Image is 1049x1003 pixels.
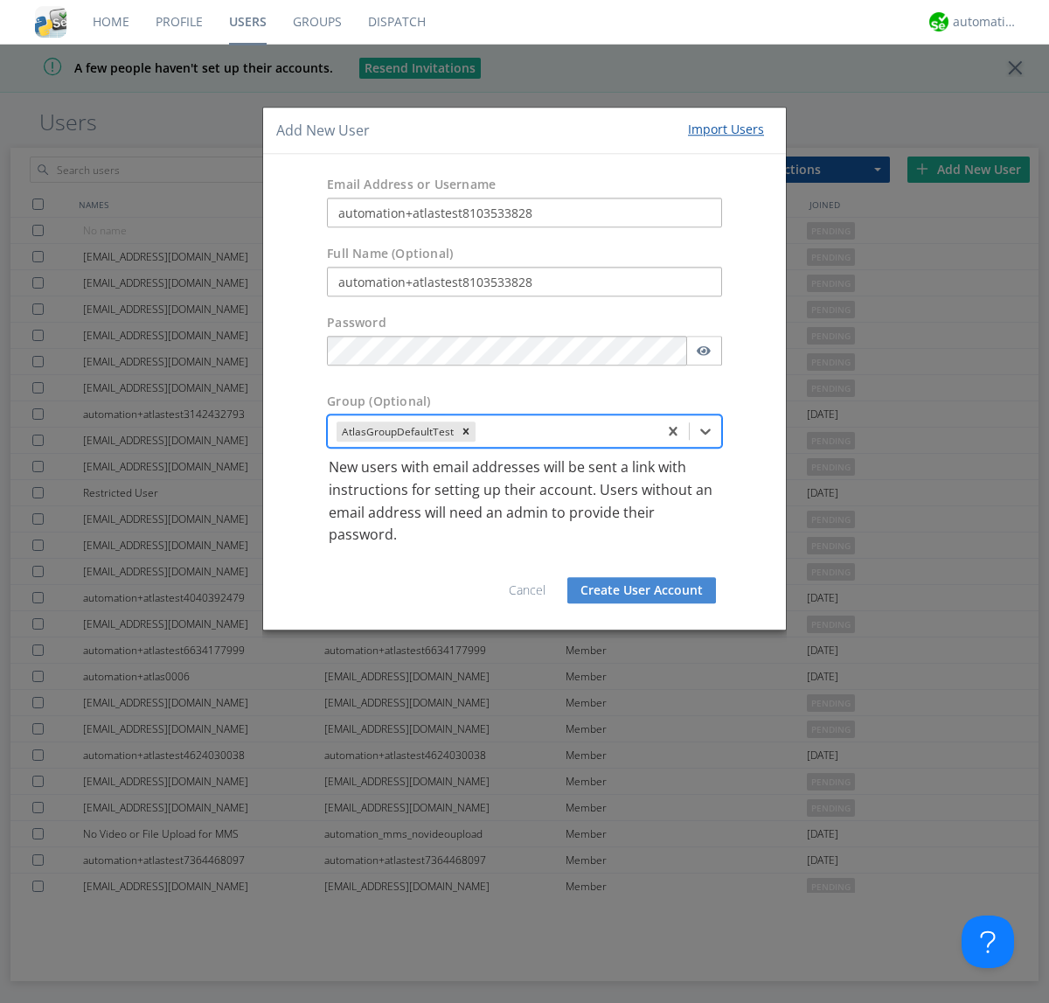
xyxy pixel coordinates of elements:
div: AtlasGroupDefaultTest [337,421,456,442]
label: Group (Optional) [327,394,430,411]
input: Julie Appleseed [327,268,722,297]
label: Password [327,315,386,332]
a: Cancel [509,582,545,598]
h4: Add New User [276,121,370,141]
button: Create User Account [567,577,716,603]
div: Import Users [688,121,764,138]
div: Remove AtlasGroupDefaultTest [456,421,476,442]
img: d2d01cd9b4174d08988066c6d424eccd [929,12,948,31]
input: e.g. email@address.com, Housekeeping1 [327,199,722,228]
label: Email Address or Username [327,177,496,194]
img: cddb5a64eb264b2086981ab96f4c1ba7 [35,6,66,38]
div: automation+atlas [953,13,1018,31]
label: Full Name (Optional) [327,246,453,263]
p: New users with email addresses will be sent a link with instructions for setting up their account... [329,457,720,547]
